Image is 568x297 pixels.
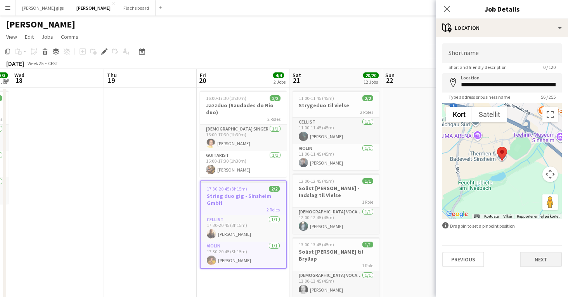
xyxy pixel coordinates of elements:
[293,144,379,170] app-card-role: Violin1/111:00-11:45 (45m)[PERSON_NAME]
[3,32,20,42] a: View
[542,107,558,122] button: Slå fuld skærm til/fra
[274,79,286,85] div: 2 Jobs
[199,76,206,85] span: 20
[436,4,568,14] h3: Job Details
[517,214,559,218] a: Rapporter en fejl på kortet
[542,167,558,182] button: Styringselement til kortkamera
[293,208,379,234] app-card-role: [DEMOGRAPHIC_DATA] Vocal + Piano1/112:00-12:45 (45m)[PERSON_NAME]
[484,214,499,219] button: Kortdata
[293,72,301,79] span: Sat
[38,32,56,42] a: Jobs
[106,76,117,85] span: 19
[201,215,286,242] app-card-role: Cellist1/117:30-20:45 (3h15m)[PERSON_NAME]
[291,76,301,85] span: 21
[364,79,378,85] div: 12 Jobs
[6,19,75,30] h1: [PERSON_NAME]
[444,209,470,219] a: Åbn dette området i Google Maps (åbner i et nyt vindue)
[269,186,280,192] span: 2/2
[201,242,286,268] app-card-role: Violin1/117:30-20:45 (3h15m)[PERSON_NAME]
[13,76,24,85] span: 18
[201,192,286,206] h3: String duo gig - Sinsheim GmbH
[200,125,287,151] app-card-role: [DEMOGRAPHIC_DATA] Singer1/116:00-17:30 (1h30m)[PERSON_NAME]
[385,72,395,79] span: Sun
[200,180,287,269] app-job-card: 17:30-20:45 (3h15m)2/2String duo gig - Sinsheim GmbH2 RolesCellist1/117:30-20:45 (3h15m)[PERSON_N...
[293,91,379,170] app-job-card: 11:00-11:45 (45m)2/2Strygeduo til vielse2 RolesCellist1/111:00-11:45 (45m)[PERSON_NAME]Violin1/11...
[61,33,78,40] span: Comms
[436,19,568,37] div: Location
[270,95,281,101] span: 2/2
[200,102,287,116] h3: Jazzduo (Saudades do Rio duo)
[537,64,562,70] span: 0 / 120
[362,263,373,268] span: 1 Role
[293,118,379,144] app-card-role: Cellist1/111:00-11:45 (45m)[PERSON_NAME]
[442,64,513,70] span: Short and friendly description
[446,107,472,122] button: Vis vejkort
[535,94,562,100] span: 56 / 255
[363,72,379,78] span: 20/20
[362,242,373,247] span: 1/1
[384,76,395,85] span: 22
[16,0,70,15] button: [PERSON_NAME] gigs
[442,222,562,230] div: Drag pin to set a pinpoint position
[542,194,558,210] button: Træk Pegman hen på kortet for at åbne Street View
[200,91,287,177] app-job-card: 16:00-17:30 (1h30m)2/2Jazzduo (Saudades do Rio duo)2 Roles[DEMOGRAPHIC_DATA] Singer1/116:00-17:30...
[107,72,117,79] span: Thu
[22,32,37,42] a: Edit
[42,33,53,40] span: Jobs
[273,72,284,78] span: 4/4
[14,72,24,79] span: Wed
[293,173,379,234] app-job-card: 12:00-12:45 (45m)1/1Solist [PERSON_NAME] - Indslag til Vielse1 Role[DEMOGRAPHIC_DATA] Vocal + Pia...
[207,186,247,192] span: 17:30-20:45 (3h15m)
[117,0,156,15] button: Flachs board
[293,248,379,262] h3: Solist [PERSON_NAME] til Bryllup
[299,95,334,101] span: 11:00-11:45 (45m)
[360,109,373,115] span: 2 Roles
[503,214,512,218] a: Vilkår (åbnes i en ny fane)
[362,95,373,101] span: 2/2
[299,178,334,184] span: 12:00-12:45 (45m)
[293,102,379,109] h3: Strygeduo til vielse
[267,207,280,213] span: 2 Roles
[6,33,17,40] span: View
[293,185,379,199] h3: Solist [PERSON_NAME] - Indslag til Vielse
[6,60,24,67] div: [DATE]
[200,72,206,79] span: Fri
[474,214,480,219] button: Tastaturgenveje
[267,116,281,122] span: 2 Roles
[442,252,484,267] button: Previous
[26,60,45,66] span: Week 25
[25,33,34,40] span: Edit
[362,199,373,205] span: 1 Role
[520,252,562,267] button: Next
[362,178,373,184] span: 1/1
[58,32,81,42] a: Comms
[200,151,287,177] app-card-role: Guitarist1/116:00-17:30 (1h30m)[PERSON_NAME]
[70,0,117,15] button: [PERSON_NAME]
[444,209,470,219] img: Google
[442,94,516,100] span: Type address or business name
[299,242,334,247] span: 13:00-13:45 (45m)
[48,60,58,66] div: CEST
[206,95,246,101] span: 16:00-17:30 (1h30m)
[472,107,507,122] button: Vis satellitbilleder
